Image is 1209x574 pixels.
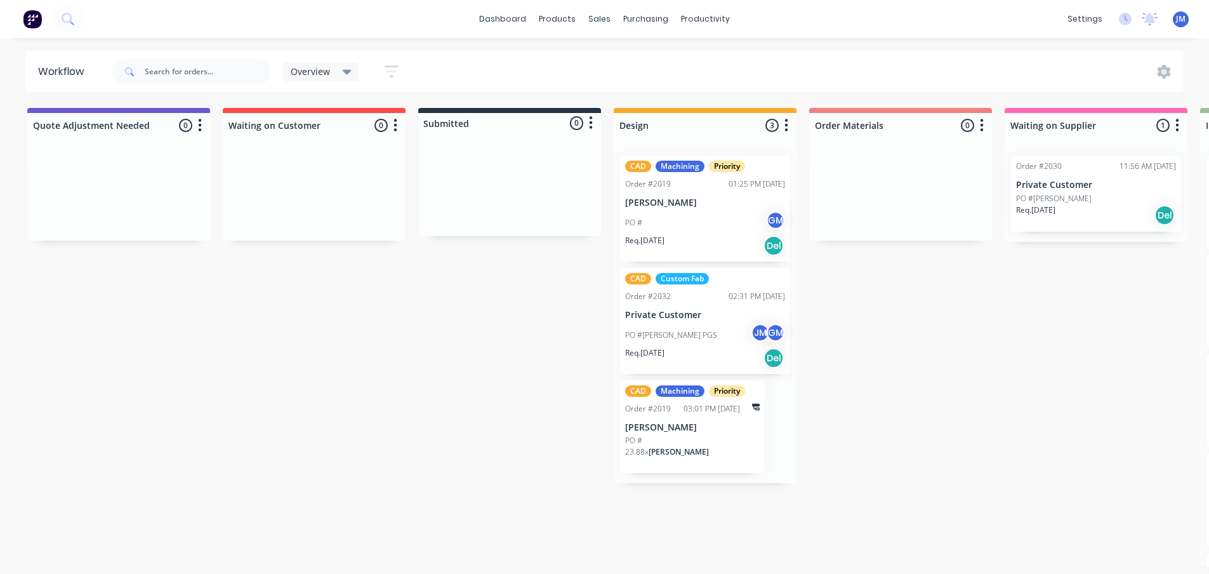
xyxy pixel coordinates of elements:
p: [PERSON_NAME] [625,422,760,433]
div: 02:31 PM [DATE] [729,291,785,302]
p: Req. [DATE] [1016,204,1055,216]
a: dashboard [473,10,532,29]
div: CADMachiningPriorityOrder #201903:01 PM [DATE][PERSON_NAME]PO #23.88x[PERSON_NAME] [620,380,765,474]
div: 01:25 PM [DATE] [729,178,785,190]
div: Machining [656,385,704,397]
div: products [532,10,582,29]
div: sales [582,10,617,29]
p: PO #[PERSON_NAME] [1016,193,1092,204]
div: Del [763,348,784,368]
div: settings [1061,10,1109,29]
div: CADMachiningPriorityOrder #201901:25 PM [DATE][PERSON_NAME]PO #GMReq.[DATE]Del [620,156,790,262]
div: Machining [656,161,704,172]
div: Order #2032 [625,291,671,302]
div: CAD [625,273,651,284]
div: JM [751,323,770,342]
input: Search for orders... [145,59,270,84]
div: Del [763,236,784,256]
p: PO #[PERSON_NAME] PGS [625,330,717,341]
div: 11:56 AM [DATE] [1120,161,1176,172]
p: PO # [625,435,642,446]
div: Workflow [38,64,90,79]
div: Order #203011:56 AM [DATE]Private CustomerPO #[PERSON_NAME]Req.[DATE]Del [1011,156,1181,232]
p: Private Customer [625,310,785,321]
span: [PERSON_NAME] [649,446,709,457]
span: JM [1176,13,1186,25]
div: Order #2019 [625,178,671,190]
img: Factory [23,10,42,29]
p: Private Customer [1016,180,1176,190]
span: 23.88 x [625,446,649,457]
div: 03:01 PM [DATE] [684,403,740,415]
p: [PERSON_NAME] [625,197,785,208]
div: Custom Fab [656,273,709,284]
div: GM [766,323,785,342]
span: Overview [291,65,330,78]
div: purchasing [617,10,675,29]
div: CADCustom FabOrder #203202:31 PM [DATE]Private CustomerPO #[PERSON_NAME] PGSJMGMReq.[DATE]Del [620,268,790,374]
p: Req. [DATE] [625,347,664,359]
div: productivity [675,10,736,29]
div: CAD [625,161,651,172]
div: GM [766,211,785,230]
div: Priority [709,161,745,172]
div: CAD [625,385,651,397]
div: Order #2019 [625,403,671,415]
div: Priority [709,385,745,397]
div: Del [1154,205,1175,225]
p: Req. [DATE] [625,235,664,246]
p: PO # [625,217,642,229]
div: Order #2030 [1016,161,1062,172]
